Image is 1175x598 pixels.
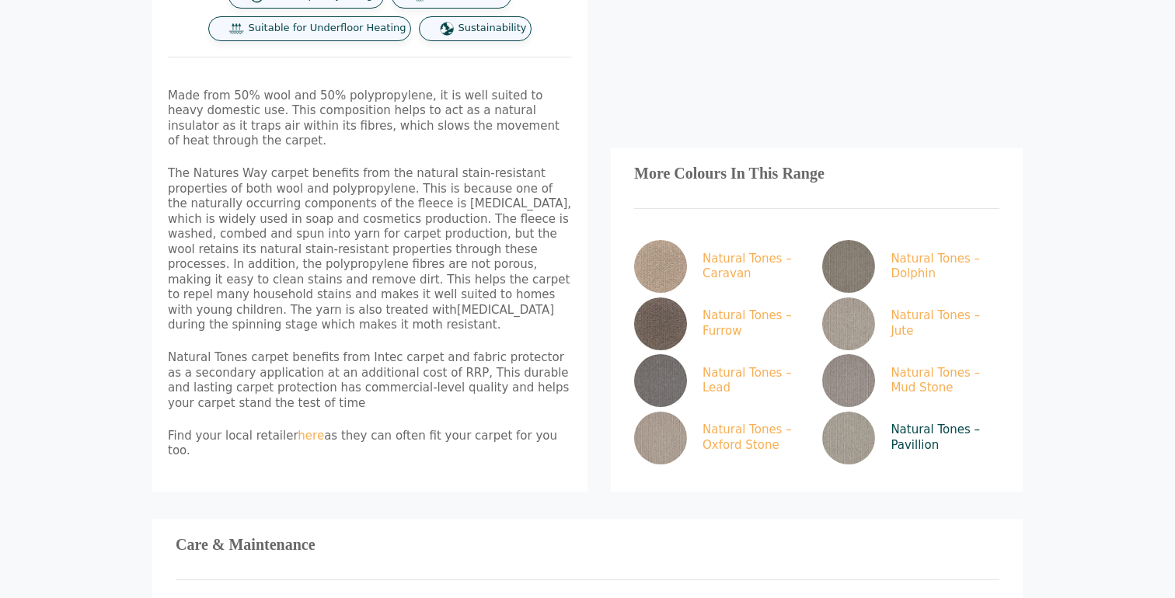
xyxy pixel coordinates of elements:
img: Natural Tones Jute [822,297,875,350]
span: [MEDICAL_DATA] [457,303,554,317]
a: Natural Tones – Oxford Stone [634,412,805,464]
span: The Natures Way carpet benefits from the natural stain-resistant properties of both wool and poly... [168,166,571,317]
img: Natural Tones - Furrow [634,297,687,350]
a: here [298,429,324,443]
img: Natural Tones - Oxford Stone [634,412,687,464]
a: Natural Tones – Dolphin [822,240,993,293]
h3: Care & Maintenance [176,542,999,548]
span: Find your local retailer as they can often fit your carpet for you too. [168,429,557,458]
p: Natural Tones carpet benefits from Intec carpet and fabric protector as a secondary application a... [168,350,572,411]
img: Natural Tones - Lead [634,354,687,407]
a: Natural Tones – Pavillion [822,412,993,464]
img: Natural Tones - Mud Stone [822,354,875,407]
img: Natural Tones - Pavilion [822,412,875,464]
span: during the spinning stage which makes it moth resistant. [168,318,501,332]
h3: More Colours In This Range [634,171,999,177]
img: Natural Tones - Dolphin [822,240,875,293]
a: Natural Tones – Jute [822,297,993,350]
a: Natural Tones – Furrow [634,297,805,350]
span: Sustainability [458,22,527,35]
img: Natural Tones - Caravan [634,240,687,293]
a: Natural Tones – Lead [634,354,805,407]
a: Natural Tones – Caravan [634,240,805,293]
span: Made from 50% wool and 50% polypropylene, it is well suited to heavy domestic use. This com [168,89,543,118]
p: position helps to act as a natural insulator as it traps air within its fibres, which slows the m... [168,89,572,149]
span: Suitable for Underfloor Heating [248,22,406,35]
a: Natural Tones – Mud Stone [822,354,993,407]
